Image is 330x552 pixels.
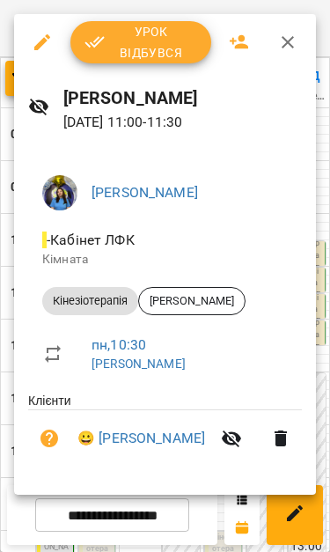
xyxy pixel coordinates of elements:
h6: [PERSON_NAME] [63,85,302,112]
img: d1dec607e7f372b62d1bb04098aa4c64.jpeg [42,175,77,210]
a: [PERSON_NAME] [92,184,198,201]
span: Урок відбувся [84,21,197,63]
span: Кінезіотерапія [42,293,138,309]
a: [PERSON_NAME] [92,357,186,371]
p: Кімната [42,251,288,269]
a: пн , 10:30 [92,336,146,353]
div: [PERSON_NAME] [138,287,246,315]
span: - Кабінет ЛФК [42,232,138,248]
a: 😀 [PERSON_NAME] [77,428,205,449]
ul: Клієнти [28,392,302,474]
p: [DATE] 11:00 - 11:30 [63,112,302,133]
span: [PERSON_NAME] [139,293,245,309]
button: Візит ще не сплачено. Додати оплату? [28,417,70,460]
button: Урок відбувся [70,21,211,63]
